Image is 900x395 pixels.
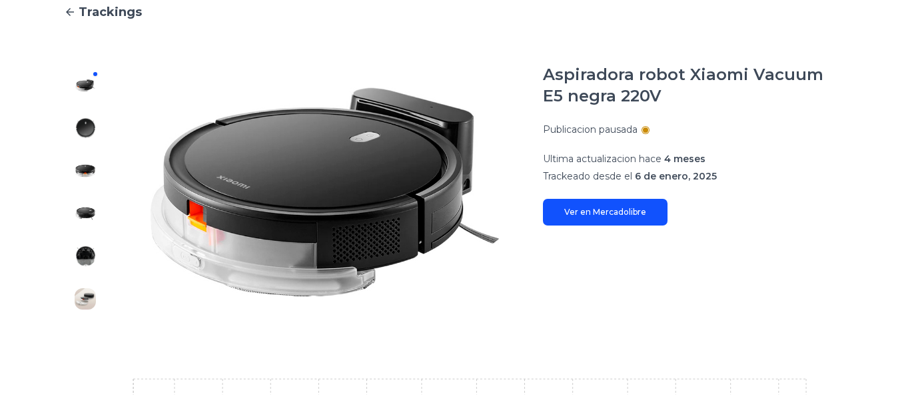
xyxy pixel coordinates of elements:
img: Aspiradora robot Xiaomi Vacuum E5 negra 220V [75,246,96,267]
p: Publicacion pausada [543,123,638,136]
span: 4 meses [664,153,705,165]
img: Aspiradora robot Xiaomi Vacuum E5 negra 220V [133,64,516,320]
img: Aspiradora robot Xiaomi Vacuum E5 negra 220V [75,75,96,96]
a: Trackings [64,3,836,21]
img: Aspiradora robot Xiaomi Vacuum E5 negra 220V [75,117,96,139]
a: Ver en Mercadolibre [543,199,668,226]
img: Aspiradora robot Xiaomi Vacuum E5 negra 220V [75,203,96,224]
h1: Aspiradora robot Xiaomi Vacuum E5 negra 220V [543,64,836,107]
img: Aspiradora robot Xiaomi Vacuum E5 negra 220V [75,160,96,181]
img: Aspiradora robot Xiaomi Vacuum E5 negra 220V [75,288,96,310]
span: 6 de enero, 2025 [635,170,717,182]
span: Trackeado desde el [543,170,632,182]
span: Trackings [79,3,142,21]
span: Ultima actualizacion hace [543,153,662,165]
